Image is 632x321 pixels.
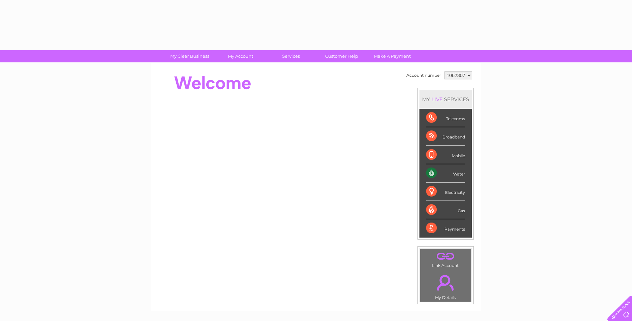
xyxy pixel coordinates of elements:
td: Link Account [420,249,471,270]
a: My Account [213,50,268,62]
div: Mobile [426,146,465,164]
div: Gas [426,201,465,219]
a: My Clear Business [162,50,217,62]
div: Broadband [426,127,465,145]
a: Make A Payment [365,50,420,62]
a: Services [264,50,318,62]
div: Telecoms [426,109,465,127]
td: Account number [405,70,443,81]
div: Water [426,164,465,183]
div: Payments [426,219,465,237]
div: Electricity [426,183,465,201]
div: MY SERVICES [419,90,472,109]
a: . [422,251,469,262]
a: . [422,271,469,294]
td: My Details [420,269,471,302]
div: LIVE [430,96,444,102]
a: Customer Help [314,50,369,62]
